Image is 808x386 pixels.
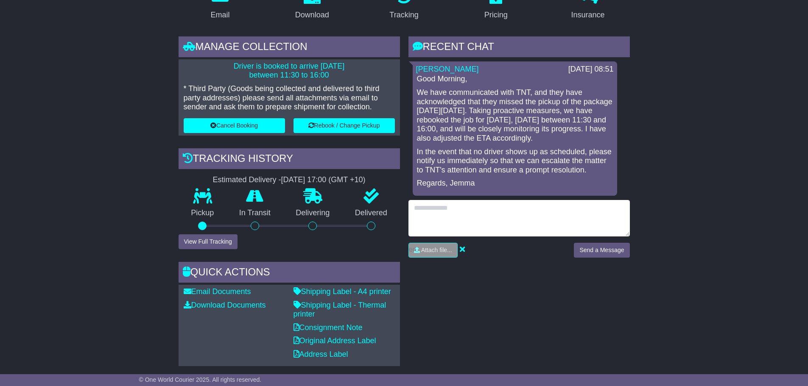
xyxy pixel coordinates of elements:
[294,323,363,332] a: Consignment Note
[281,175,366,185] div: [DATE] 17:00 (GMT +10)
[408,36,630,59] div: RECENT CHAT
[179,208,227,218] p: Pickup
[226,208,283,218] p: In Transit
[179,148,400,171] div: Tracking history
[417,147,613,175] p: In the event that no driver shows up as scheduled, please notify us immediately so that we can es...
[184,301,266,309] a: Download Documents
[184,287,251,296] a: Email Documents
[294,287,391,296] a: Shipping Label - A4 printer
[568,65,614,74] div: [DATE] 08:51
[184,118,285,133] button: Cancel Booking
[342,208,400,218] p: Delivered
[184,84,395,112] p: * Third Party (Goods being collected and delivered to third party addresses) please send all atta...
[179,234,238,249] button: View Full Tracking
[417,179,613,188] p: Regards, Jemma
[179,175,400,185] div: Estimated Delivery -
[179,262,400,285] div: Quick Actions
[210,9,229,21] div: Email
[571,9,605,21] div: Insurance
[184,62,395,80] p: Driver is booked to arrive [DATE] between 11:30 to 16:00
[139,376,262,383] span: © One World Courier 2025. All rights reserved.
[294,350,348,358] a: Address Label
[294,336,376,345] a: Original Address Label
[295,9,329,21] div: Download
[294,118,395,133] button: Rebook / Change Pickup
[416,65,479,73] a: [PERSON_NAME]
[389,9,418,21] div: Tracking
[294,301,386,319] a: Shipping Label - Thermal printer
[574,243,629,258] button: Send a Message
[417,88,613,143] p: We have communicated with TNT, and they have acknowledged that they missed the pickup of the pack...
[484,9,508,21] div: Pricing
[417,75,613,84] p: Good Morning,
[179,36,400,59] div: Manage collection
[283,208,343,218] p: Delivering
